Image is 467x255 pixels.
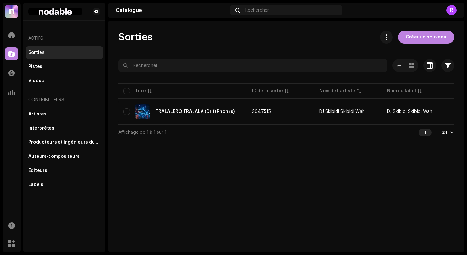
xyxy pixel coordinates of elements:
div: Titre [135,88,146,94]
div: Artistes [28,112,47,117]
re-m-nav-item: Auteurs-compositeurs [26,150,103,163]
span: 3047515 [252,109,271,114]
re-m-nav-item: Artistes [26,108,103,121]
button: Créer un nouveau [398,31,454,44]
span: DJ Skibidi Skibidi Wah [387,109,432,114]
div: Interprètes [28,126,54,131]
div: 1 [419,129,432,136]
div: 24 [442,130,448,135]
img: fe1cef4e-07b0-41ac-a07a-531998eee426 [28,8,82,15]
re-m-nav-item: Producteurs et ingénieurs du son [26,136,103,149]
span: DJ Skibidi Skibidi Wah [319,109,377,114]
div: Catalogue [116,8,228,13]
re-m-nav-item: Éditeurs [26,164,103,177]
img: 955ed3e6-d2da-4f53-8693-27a99ef52524 [135,104,150,119]
div: ID de la sortie [252,88,283,94]
div: Sorties [28,50,45,55]
div: DJ Skibidi Skibidi Wah [319,109,365,114]
div: Nom de l'artiste [319,88,355,94]
input: Rechercher [118,59,387,72]
re-m-nav-item: Labels [26,178,103,191]
div: Éditeurs [28,168,47,173]
span: Créer un nouveau [406,31,446,44]
div: Producteurs et ingénieurs du son [28,140,100,145]
div: Nom du label [387,88,416,94]
span: Affichage de 1 à 1 sur 1 [118,130,166,135]
div: R [446,5,457,15]
re-m-nav-item: Pistes [26,60,103,73]
div: Labels [28,182,43,187]
re-m-nav-item: Vidéos [26,74,103,87]
span: Sorties [118,31,153,44]
re-a-nav-header: Contributeurs [26,92,103,108]
div: Auteurs-compositeurs [28,154,80,159]
re-m-nav-item: Sorties [26,46,103,59]
re-a-nav-header: Actifs [26,31,103,46]
span: Rechercher [245,8,269,13]
img: 39a81664-4ced-4598-a294-0293f18f6a76 [5,5,18,18]
re-m-nav-item: Interprètes [26,122,103,135]
div: TRALALERO TRALALA (DriftPhonks) [156,109,235,114]
div: Vidéos [28,78,44,83]
div: Pistes [28,64,42,69]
